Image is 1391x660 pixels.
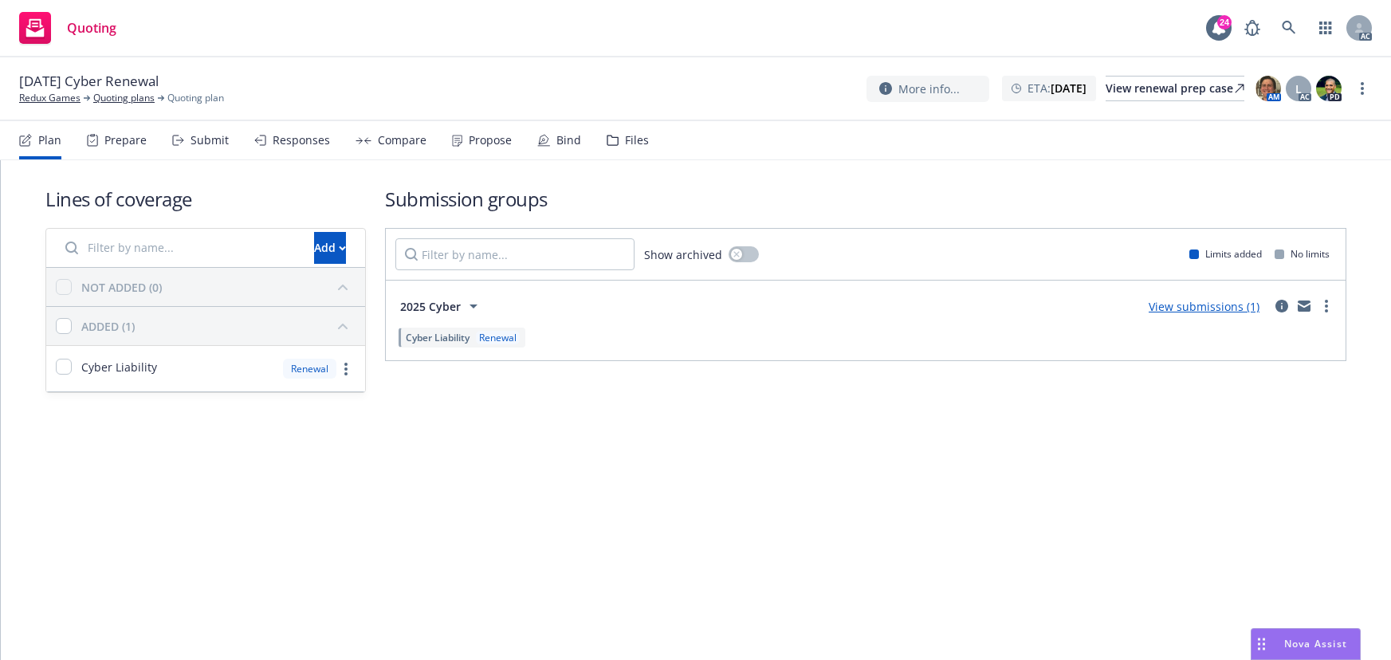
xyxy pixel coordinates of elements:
a: Search [1273,12,1305,44]
img: photo [1316,76,1342,101]
a: Quoting plans [93,91,155,105]
span: Cyber Liability [406,331,470,344]
strong: [DATE] [1051,81,1086,96]
div: Add [314,233,346,263]
div: NOT ADDED (0) [81,279,162,296]
span: 2025 Cyber [400,298,461,315]
button: NOT ADDED (0) [81,274,356,300]
button: 2025 Cyber [395,290,488,322]
a: circleInformation [1272,297,1291,316]
div: No limits [1275,247,1330,261]
input: Filter by name... [56,232,305,264]
img: photo [1255,76,1281,101]
div: Renewal [283,359,336,379]
a: Redux Games [19,91,81,105]
a: Switch app [1310,12,1342,44]
span: Quoting plan [167,91,224,105]
a: more [1317,297,1336,316]
button: Nova Assist [1251,628,1361,660]
h1: Submission groups [385,186,1346,212]
input: Filter by name... [395,238,635,270]
div: Submit [191,134,229,147]
a: Quoting [13,6,123,50]
span: Quoting [67,22,116,34]
div: Files [625,134,649,147]
div: Drag to move [1252,629,1271,659]
div: Compare [378,134,426,147]
div: ADDED (1) [81,318,135,335]
span: Nova Assist [1284,637,1347,650]
span: Cyber Liability [81,359,157,375]
div: Plan [38,134,61,147]
a: View submissions (1) [1149,299,1259,314]
span: ETA : [1028,80,1086,96]
div: Bind [556,134,581,147]
div: View renewal prep case [1106,77,1244,100]
span: [DATE] Cyber Renewal [19,72,159,91]
div: Propose [469,134,512,147]
a: View renewal prep case [1106,76,1244,101]
div: Renewal [476,331,520,344]
h1: Lines of coverage [45,186,366,212]
div: 24 [1217,15,1232,29]
span: More info... [898,81,960,97]
button: Add [314,232,346,264]
div: Limits added [1189,247,1262,261]
span: Show archived [644,246,722,263]
div: Prepare [104,134,147,147]
div: Responses [273,134,330,147]
button: ADDED (1) [81,313,356,339]
span: L [1295,81,1302,97]
a: more [1353,79,1372,98]
a: mail [1295,297,1314,316]
a: Report a Bug [1236,12,1268,44]
button: More info... [866,76,989,102]
a: more [336,359,356,379]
